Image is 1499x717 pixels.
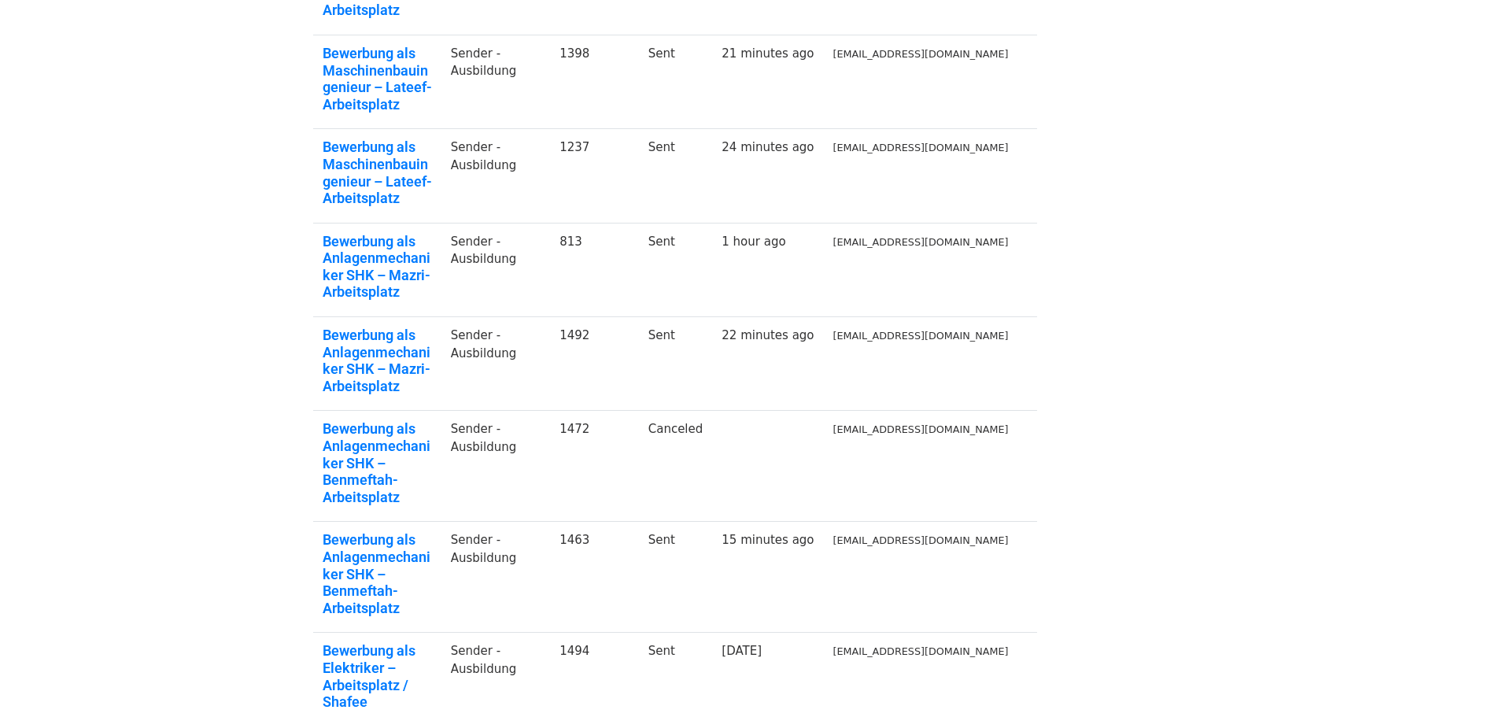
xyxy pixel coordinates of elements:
[639,223,713,316] td: Sent
[639,317,713,411] td: Sent
[550,411,639,522] td: 1472
[441,223,550,316] td: Sender -Ausbildung
[550,223,639,316] td: 813
[833,645,1009,657] small: [EMAIL_ADDRESS][DOMAIN_NAME]
[550,522,639,633] td: 1463
[722,46,814,61] a: 21 minutes ago
[639,35,713,128] td: Sent
[722,533,814,547] a: 15 minutes ago
[323,420,432,505] a: Bewerbung als Anlagenmechaniker SHK – Benmeftah-Arbeitsplatz
[441,35,550,128] td: Sender -Ausbildung
[323,139,432,206] a: Bewerbung als Maschinenbauingenieur – Lateef-Arbeitsplatz
[323,327,432,394] a: Bewerbung als Anlagenmechaniker SHK – Mazri-Arbeitsplatz
[722,644,762,658] a: [DATE]
[639,411,713,522] td: Canceled
[550,317,639,411] td: 1492
[323,531,432,616] a: Bewerbung als Anlagenmechaniker SHK – Benmeftah-Arbeitsplatz
[441,522,550,633] td: Sender -Ausbildung
[323,45,432,113] a: Bewerbung als Maschinenbauingenieur – Lateef-Arbeitsplatz
[833,423,1009,435] small: [EMAIL_ADDRESS][DOMAIN_NAME]
[323,642,432,710] a: Bewerbung als Elektriker – Arbeitsplatz / Shafee
[722,140,814,154] a: 24 minutes ago
[833,48,1009,60] small: [EMAIL_ADDRESS][DOMAIN_NAME]
[833,236,1009,248] small: [EMAIL_ADDRESS][DOMAIN_NAME]
[323,233,432,301] a: Bewerbung als Anlagenmechaniker SHK – Mazri-Arbeitsplatz
[550,129,639,223] td: 1237
[550,35,639,128] td: 1398
[833,142,1009,153] small: [EMAIL_ADDRESS][DOMAIN_NAME]
[639,522,713,633] td: Sent
[722,235,785,249] a: 1 hour ago
[1420,641,1499,717] div: Chat-Widget
[441,129,550,223] td: Sender -Ausbildung
[441,411,550,522] td: Sender -Ausbildung
[639,129,713,223] td: Sent
[833,330,1009,342] small: [EMAIL_ADDRESS][DOMAIN_NAME]
[441,317,550,411] td: Sender -Ausbildung
[833,534,1009,546] small: [EMAIL_ADDRESS][DOMAIN_NAME]
[1420,641,1499,717] iframe: Chat Widget
[722,328,814,342] a: 22 minutes ago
